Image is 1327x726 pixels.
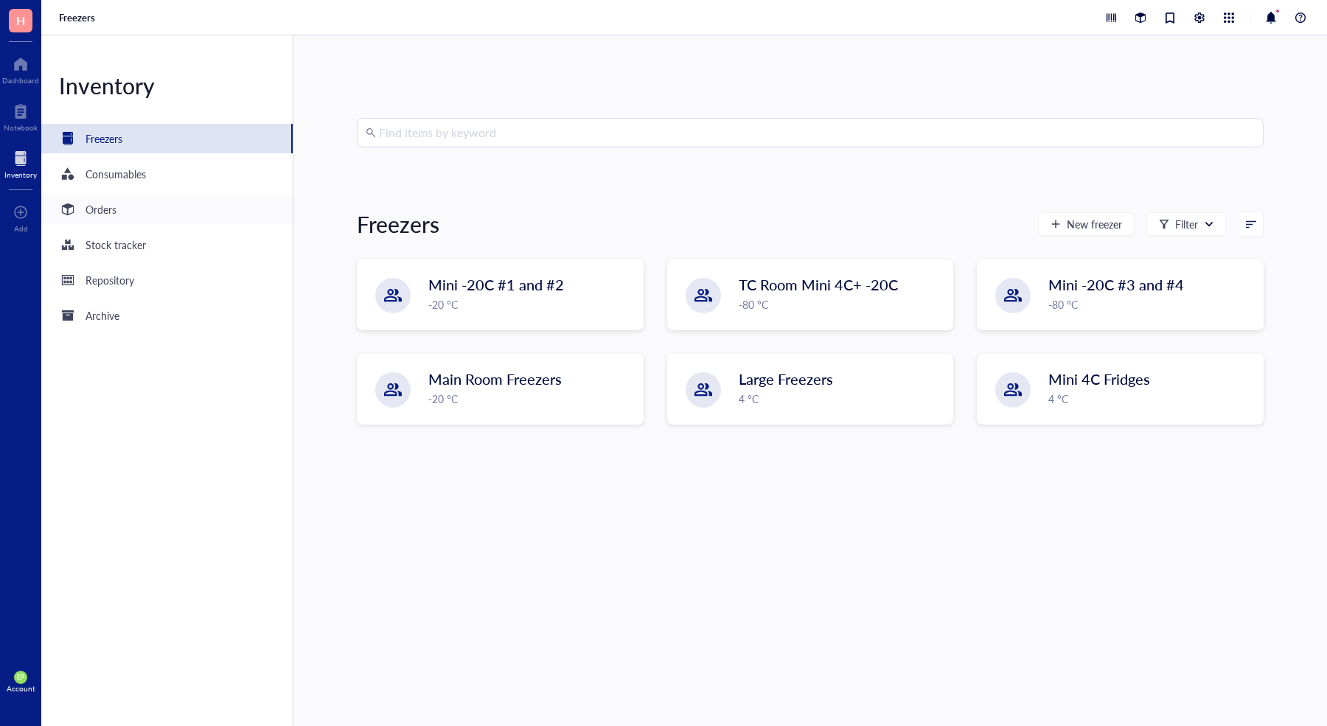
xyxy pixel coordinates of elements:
[86,166,146,182] div: Consumables
[86,307,119,324] div: Archive
[428,369,562,389] span: Main Room Freezers
[41,230,293,259] a: Stock tracker
[14,224,28,233] div: Add
[739,274,898,295] span: TC Room Mini 4C+ -20C
[41,265,293,295] a: Repository
[428,391,634,407] div: -20 °C
[1048,274,1184,295] span: Mini -20C #3 and #4
[1048,369,1150,389] span: Mini 4C Fridges
[86,272,134,288] div: Repository
[7,684,35,693] div: Account
[428,274,564,295] span: Mini -20C #1 and #2
[17,674,24,681] span: EP
[16,11,25,29] span: H
[428,296,634,313] div: -20 °C
[1175,216,1198,232] div: Filter
[86,201,116,217] div: Orders
[41,159,293,189] a: Consumables
[2,52,39,85] a: Dashboard
[4,100,38,132] a: Notebook
[86,130,122,147] div: Freezers
[1048,296,1254,313] div: -80 °C
[1067,218,1122,230] span: New freezer
[2,76,39,85] div: Dashboard
[739,296,944,313] div: -80 °C
[1048,391,1254,407] div: 4 °C
[41,124,293,153] a: Freezers
[739,369,833,389] span: Large Freezers
[739,391,944,407] div: 4 °C
[4,170,37,179] div: Inventory
[59,11,98,24] a: Freezers
[86,237,146,253] div: Stock tracker
[41,195,293,224] a: Orders
[357,209,439,239] div: Freezers
[4,123,38,132] div: Notebook
[4,147,37,179] a: Inventory
[41,71,293,100] div: Inventory
[1038,212,1135,236] button: New freezer
[41,301,293,330] a: Archive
